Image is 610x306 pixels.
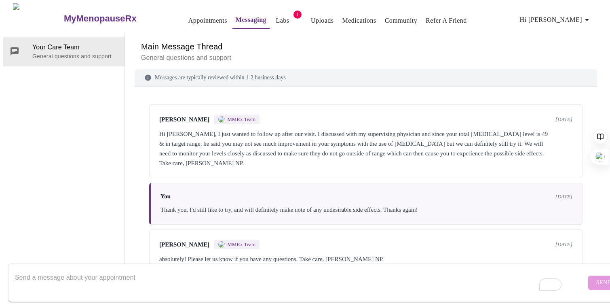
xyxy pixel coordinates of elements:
[382,13,421,29] button: Community
[276,15,289,26] a: Labs
[15,270,586,295] textarea: To enrich screen reader interactions, please activate Accessibility in Grammarly extension settings
[555,193,572,200] span: [DATE]
[555,116,572,123] span: [DATE]
[188,15,227,26] a: Appointments
[311,15,334,26] a: Uploads
[520,14,592,25] span: Hi [PERSON_NAME]
[135,69,597,87] div: Messages are typically reviewed within 1-2 business days
[64,13,137,24] h3: MyMenopauseRx
[227,241,255,248] span: MMRx Team
[227,116,255,123] span: MMRx Team
[141,53,591,63] p: General questions and support
[218,241,225,248] img: MMRX
[342,15,376,26] a: Medications
[159,129,572,168] div: Hi [PERSON_NAME], I just wanted to follow up after our visit. I discussed with my supervising phy...
[517,12,595,28] button: Hi [PERSON_NAME]
[232,12,270,29] button: Messaging
[160,193,171,200] span: You
[141,40,591,53] h6: Main Message Thread
[63,4,169,33] a: MyMenopauseRx
[185,13,230,29] button: Appointments
[160,205,572,215] div: Thank you. I'd still like to try, and will definitely make note of any undesirable side effects. ...
[339,13,380,29] button: Medications
[3,37,125,66] div: Your Care TeamGeneral questions and support
[32,52,118,60] p: General questions and support
[555,241,572,248] span: [DATE]
[32,42,118,52] span: Your Care Team
[308,13,337,29] button: Uploads
[218,116,225,123] img: MMRX
[270,13,296,29] button: Labs
[159,241,209,248] span: [PERSON_NAME]
[159,116,209,123] span: [PERSON_NAME]
[159,254,572,264] div: absolutely! Please let us know if you have any questions. Take care, [PERSON_NAME] NP.
[13,3,63,34] img: MyMenopauseRx Logo
[422,13,470,29] button: Refer a Friend
[385,15,418,26] a: Community
[426,15,467,26] a: Refer a Friend
[293,11,302,19] span: 1
[236,14,266,25] a: Messaging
